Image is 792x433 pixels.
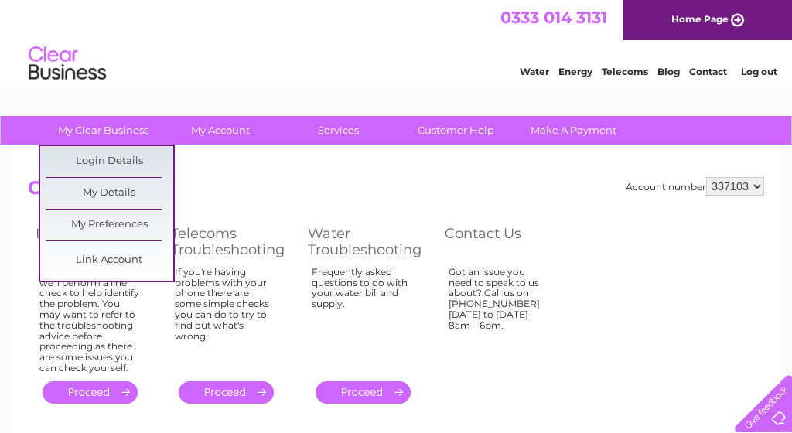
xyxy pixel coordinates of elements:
a: 0333 014 3131 [500,8,607,27]
a: Link Account [46,245,173,276]
div: Got an issue you need to speak to us about? Call us on [PHONE_NUMBER] [DATE] to [DATE] 8am – 6pm. [449,267,549,367]
a: Log out [741,66,777,77]
a: Telecoms [602,66,648,77]
th: Log Fault [28,221,163,262]
th: Contact Us [437,221,572,262]
a: My Account [157,116,285,145]
img: logo.png [28,40,107,87]
div: Frequently asked questions to do with your water bill and supply. [312,267,414,367]
a: Services [275,116,402,145]
h2: Customer Help [28,177,764,206]
th: Telecoms Troubleshooting [163,221,300,262]
a: My Preferences [46,210,173,240]
a: Contact [689,66,727,77]
a: Login Details [46,146,173,177]
a: . [316,381,411,404]
a: . [43,381,138,404]
a: Customer Help [392,116,520,145]
a: My Details [46,178,173,209]
a: Make A Payment [510,116,637,145]
div: If you're having problems with your phone there are some simple checks you can do to try to find ... [175,267,277,367]
a: Blog [657,66,680,77]
a: My Clear Business [39,116,167,145]
a: Water [520,66,549,77]
a: Energy [558,66,592,77]
div: In order to log a fault we'll perform a line check to help identify the problem. You may want to ... [39,267,140,373]
a: . [179,381,274,404]
div: Clear Business is a trading name of Verastar Limited (registered in [GEOGRAPHIC_DATA] No. 3667643... [32,9,763,75]
th: Water Troubleshooting [300,221,437,262]
div: Account number [626,177,764,196]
